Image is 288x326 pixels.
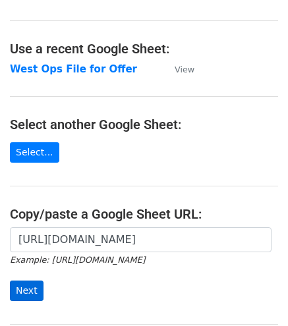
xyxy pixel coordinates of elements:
[10,255,145,265] small: Example: [URL][DOMAIN_NAME]
[10,41,278,57] h4: Use a recent Google Sheet:
[10,63,137,75] a: West Ops File for Offer
[10,281,43,301] input: Next
[10,227,272,252] input: Paste your Google Sheet URL here
[10,117,278,132] h4: Select another Google Sheet:
[222,263,288,326] iframe: Chat Widget
[161,63,194,75] a: View
[10,206,278,222] h4: Copy/paste a Google Sheet URL:
[175,65,194,74] small: View
[10,142,59,163] a: Select...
